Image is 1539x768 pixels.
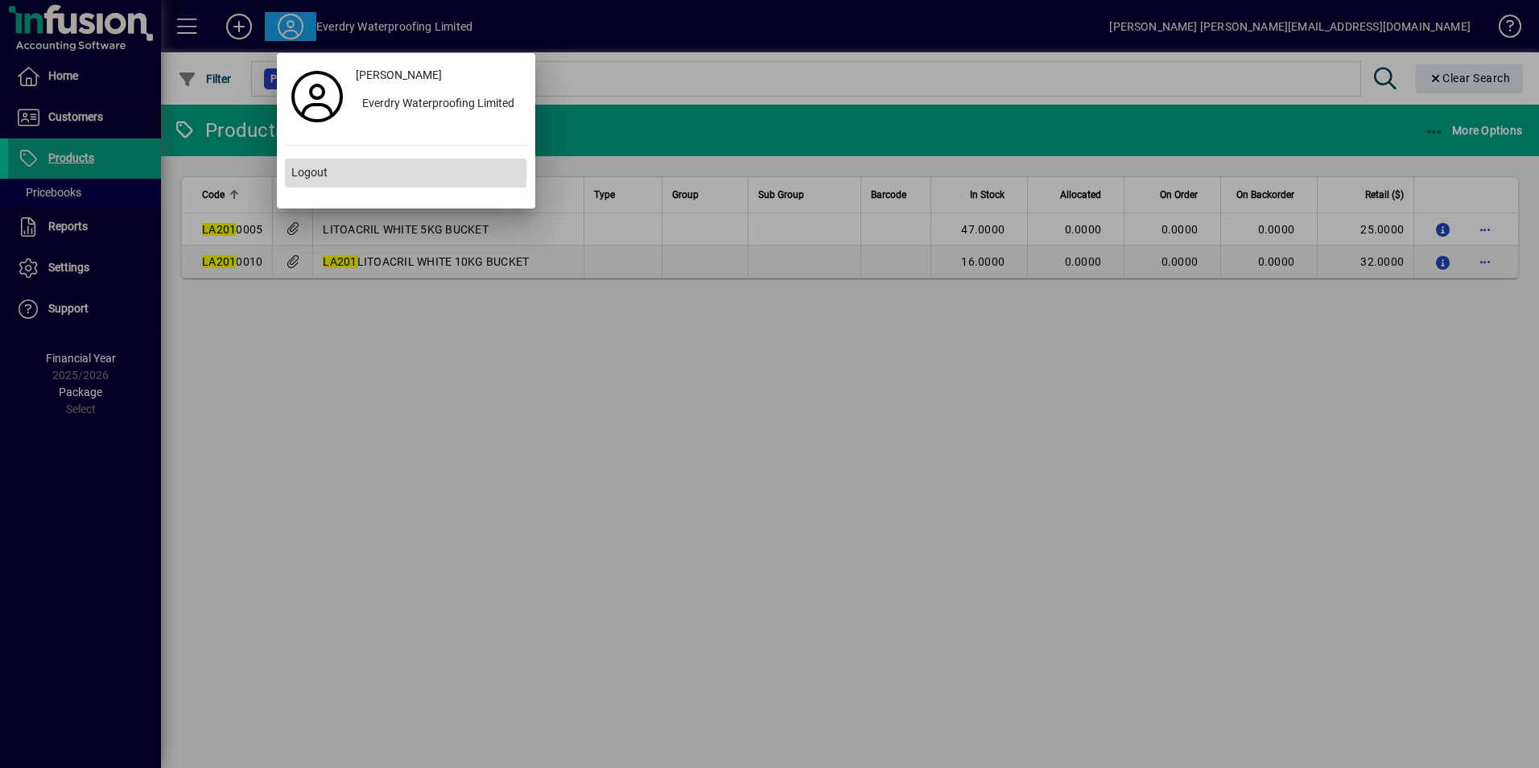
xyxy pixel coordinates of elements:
[356,67,442,84] span: [PERSON_NAME]
[349,90,527,119] button: Everdry Waterproofing Limited
[349,61,527,90] a: [PERSON_NAME]
[285,82,349,111] a: Profile
[291,164,328,181] span: Logout
[285,159,527,188] button: Logout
